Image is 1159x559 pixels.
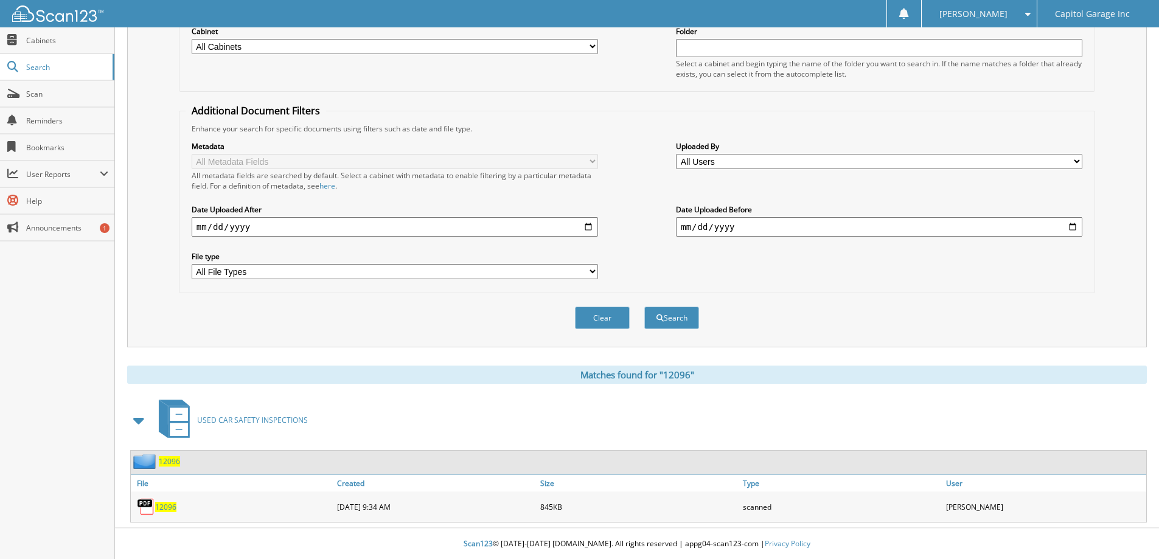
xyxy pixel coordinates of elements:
span: [PERSON_NAME] [939,10,1008,18]
label: Date Uploaded Before [676,204,1082,215]
a: here [319,181,335,191]
span: Bookmarks [26,142,108,153]
a: User [943,475,1146,491]
div: All metadata fields are searched by default. Select a cabinet with metadata to enable filtering b... [192,170,598,191]
legend: Additional Document Filters [186,104,326,117]
span: Announcements [26,223,108,233]
a: Size [537,475,740,491]
span: User Reports [26,169,100,179]
label: Cabinet [192,26,598,36]
div: 1 [100,223,110,233]
div: © [DATE]-[DATE] [DOMAIN_NAME]. All rights reserved | appg04-scan123-com | [115,529,1159,559]
span: Help [26,196,108,206]
div: [PERSON_NAME] [943,495,1146,519]
div: Enhance your search for specific documents using filters such as date and file type. [186,123,1088,134]
label: Metadata [192,141,598,151]
a: USED CAR SAFETY INSPECTIONS [151,396,308,444]
div: [DATE] 9:34 AM [334,495,537,519]
img: PDF.png [137,498,155,516]
label: Folder [676,26,1082,36]
a: 12096 [155,502,176,512]
a: File [131,475,334,491]
a: Privacy Policy [765,538,810,549]
span: Scan [26,89,108,99]
a: Type [740,475,943,491]
label: File type [192,251,598,262]
span: Capitol Garage Inc [1055,10,1130,18]
input: end [676,217,1082,237]
span: USED CAR SAFETY INSPECTIONS [197,415,308,425]
button: Search [644,307,699,329]
div: 845KB [537,495,740,519]
label: Uploaded By [676,141,1082,151]
img: scan123-logo-white.svg [12,5,103,22]
label: Date Uploaded After [192,204,598,215]
span: Search [26,62,106,72]
button: Clear [575,307,630,329]
a: Created [334,475,537,491]
a: 12096 [159,456,180,467]
span: Cabinets [26,35,108,46]
div: Matches found for "12096" [127,366,1147,384]
div: Select a cabinet and begin typing the name of the folder you want to search in. If the name match... [676,58,1082,79]
div: scanned [740,495,943,519]
iframe: Chat Widget [1098,501,1159,559]
span: Reminders [26,116,108,126]
input: start [192,217,598,237]
img: folder2.png [133,454,159,469]
span: Scan123 [464,538,493,549]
